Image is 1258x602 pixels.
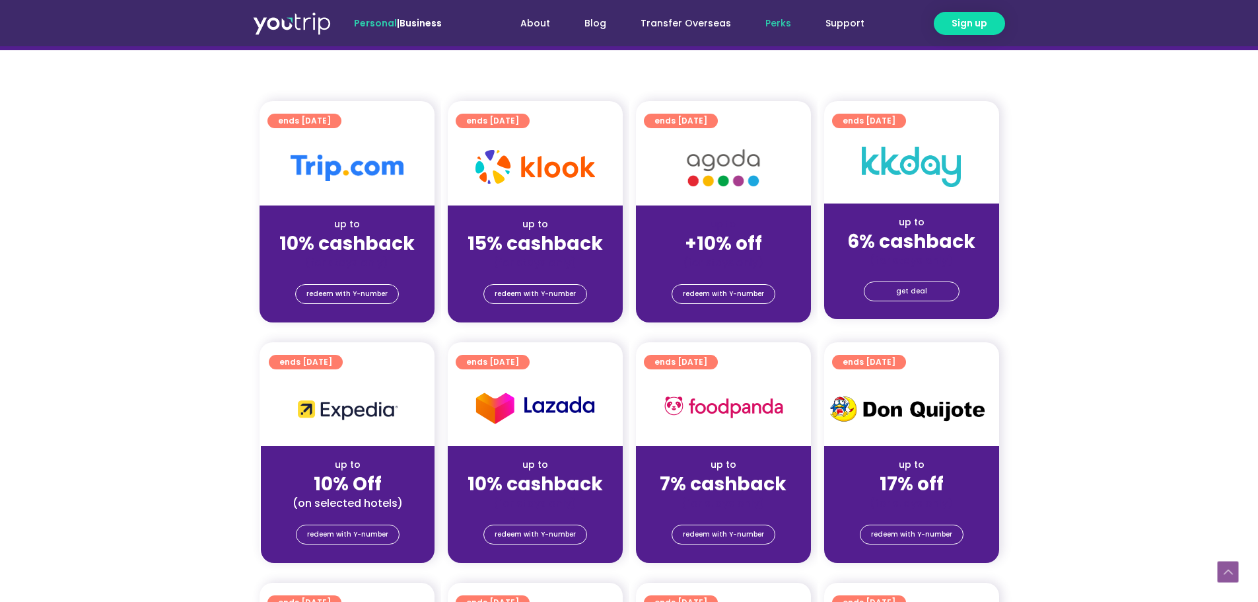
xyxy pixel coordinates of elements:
strong: 15% cashback [468,231,603,256]
span: redeem with Y-number [495,285,576,303]
a: ends [DATE] [644,114,718,128]
a: Support [808,11,882,36]
a: Business [400,17,442,30]
span: ends [DATE] [654,355,707,369]
a: ends [DATE] [832,114,906,128]
a: redeem with Y-number [295,284,399,304]
span: ends [DATE] [654,114,707,128]
strong: 6% cashback [847,229,975,254]
span: redeem with Y-number [307,525,388,544]
span: ends [DATE] [279,355,332,369]
a: ends [DATE] [832,355,906,369]
span: get deal [896,282,927,301]
div: up to [646,458,800,472]
div: up to [835,215,989,229]
strong: 7% cashback [660,471,786,497]
a: ends [DATE] [644,355,718,369]
strong: 10% cashback [279,231,415,256]
div: (for stays only) [835,496,989,510]
div: up to [835,458,989,472]
div: (for stays only) [646,256,800,270]
a: Transfer Overseas [623,11,748,36]
span: up to [711,217,736,231]
a: redeem with Y-number [483,525,587,545]
div: (for stays only) [646,496,800,510]
a: get deal [864,282,960,301]
a: ends [DATE] [269,355,343,369]
span: ends [DATE] [278,114,331,128]
a: About [503,11,567,36]
a: ends [DATE] [267,114,341,128]
a: ends [DATE] [456,114,530,128]
div: (for stays only) [835,254,989,268]
strong: 17% off [880,471,944,497]
strong: 10% cashback [468,471,603,497]
span: redeem with Y-number [683,525,764,544]
nav: Menu [477,11,882,36]
span: ends [DATE] [843,114,895,128]
a: Sign up [934,12,1005,35]
div: (for stays only) [270,256,424,270]
span: ends [DATE] [466,114,519,128]
div: (for stays only) [458,256,612,270]
a: redeem with Y-number [860,525,963,545]
span: redeem with Y-number [306,285,388,303]
span: Personal [354,17,397,30]
strong: 10% Off [314,471,382,497]
a: redeem with Y-number [296,525,400,545]
span: ends [DATE] [466,355,519,369]
a: ends [DATE] [456,355,530,369]
span: redeem with Y-number [871,525,952,544]
span: ends [DATE] [843,355,895,369]
span: redeem with Y-number [495,525,576,544]
span: Sign up [952,17,987,30]
a: redeem with Y-number [672,525,775,545]
span: redeem with Y-number [683,285,764,303]
div: up to [458,458,612,472]
a: Perks [748,11,808,36]
div: up to [270,217,424,231]
div: (for stays only) [458,496,612,510]
div: up to [458,217,612,231]
a: redeem with Y-number [483,284,587,304]
span: | [354,17,442,30]
strong: +10% off [685,231,762,256]
a: Blog [567,11,623,36]
div: up to [271,458,424,472]
a: redeem with Y-number [672,284,775,304]
div: (on selected hotels) [271,496,424,510]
